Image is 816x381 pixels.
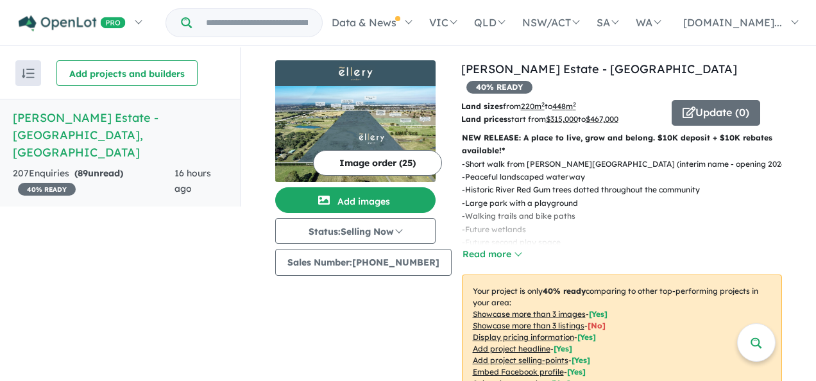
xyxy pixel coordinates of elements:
img: Ellery Estate - Wollert [275,86,436,182]
p: - Peaceful landscaped waterway [462,171,792,183]
button: Status:Selling Now [275,218,436,244]
p: start from [461,113,662,126]
p: - Short walk from [PERSON_NAME][GEOGRAPHIC_DATA] (interim name - opening 2026) [462,158,792,171]
u: Showcase more than 3 images [473,309,586,319]
sup: 2 [541,101,545,108]
button: Add projects and builders [56,60,198,86]
span: [ Yes ] [554,344,572,353]
span: 89 [78,167,88,179]
input: Try estate name, suburb, builder or developer [194,9,319,37]
u: Add project headline [473,344,550,353]
p: - Large park with a playground [462,197,792,210]
span: [ Yes ] [589,309,608,319]
span: to [545,101,576,111]
b: 40 % ready [543,286,586,296]
span: 40 % READY [18,183,76,196]
img: Openlot PRO Logo White [19,15,126,31]
a: [PERSON_NAME] Estate - [GEOGRAPHIC_DATA] [461,62,737,76]
p: - Walking trails and bike paths [462,210,792,223]
p: from [461,100,662,113]
span: [ Yes ] [572,355,590,365]
u: Add project selling-points [473,355,568,365]
span: 40 % READY [466,81,532,94]
u: Embed Facebook profile [473,367,564,377]
h5: [PERSON_NAME] Estate - [GEOGRAPHIC_DATA] , [GEOGRAPHIC_DATA] [13,109,227,161]
b: Land sizes [461,101,503,111]
u: Display pricing information [473,332,574,342]
button: Update (0) [672,100,760,126]
button: Image order (25) [313,150,442,176]
a: Ellery Estate - Wollert LogoEllery Estate - Wollert [275,60,436,182]
button: Add images [275,187,436,213]
span: 16 hours ago [174,167,211,194]
div: 207 Enquir ies [13,166,174,197]
b: Land prices [461,114,507,124]
button: Sales Number:[PHONE_NUMBER] [275,249,452,276]
span: [ No ] [588,321,606,330]
img: sort.svg [22,69,35,78]
span: [ Yes ] [577,332,596,342]
span: [ Yes ] [567,367,586,377]
p: NEW RELEASE: A place to live, grow and belong. $10K deposit + $10K rebates available!* [462,131,782,158]
u: $ 315,000 [546,114,578,124]
u: 220 m [521,101,545,111]
u: Showcase more than 3 listings [473,321,584,330]
span: [DOMAIN_NAME]... [683,16,782,29]
sup: 2 [573,101,576,108]
button: Read more [462,247,522,262]
span: to [578,114,618,124]
u: 448 m [552,101,576,111]
p: - Future wetlands [462,223,792,236]
p: - Future second play space [462,236,792,249]
strong: ( unread) [74,167,123,179]
u: $ 467,000 [586,114,618,124]
p: - Historic River Red Gum trees dotted throughout the community [462,183,792,196]
img: Ellery Estate - Wollert Logo [280,65,430,81]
